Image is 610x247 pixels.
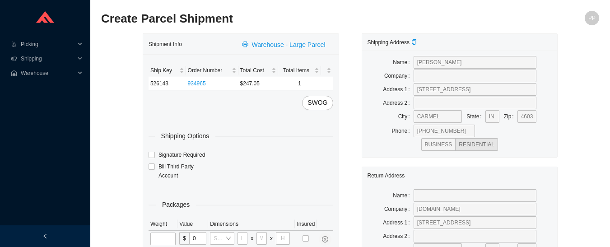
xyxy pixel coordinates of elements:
label: Company [384,203,414,215]
label: Phone [392,125,414,137]
span: Total Cost [240,66,270,75]
td: 526143 [149,77,186,90]
span: BUSINESS [425,141,452,148]
label: Address 1 [383,83,413,96]
div: Copy [411,38,417,47]
a: 934965 [188,80,206,87]
th: Dimensions [208,218,295,231]
span: $ [179,232,189,245]
div: x [251,234,253,243]
label: Name [393,56,413,69]
span: Signature Required [155,150,209,159]
label: Name [393,189,413,202]
div: x [270,234,273,243]
h2: Create Parcel Shipment [101,11,475,27]
th: Total Items sortable [278,64,321,77]
span: Order Number [188,66,230,75]
label: Address 2 [383,230,413,242]
div: Return Address [368,167,552,184]
th: Total Cost sortable [238,64,279,77]
span: printer [242,41,250,48]
span: Picking [21,37,75,51]
td: 1 [278,77,321,90]
button: close-circle [319,233,331,246]
th: undefined sortable [321,64,333,77]
label: State [466,110,485,123]
span: Shipping Options [155,131,216,141]
span: RESIDENTIAL [459,141,494,148]
span: Ship Key [150,66,177,75]
span: left [42,233,48,239]
label: Address 1 [383,216,413,229]
label: Address 2 [383,97,413,109]
input: L [237,232,248,245]
span: PP [588,11,596,25]
span: Warehouse - Large Parcel [252,40,326,50]
button: printerWarehouse - Large Parcel [237,38,333,51]
label: Company [384,70,414,82]
span: Shipping [21,51,75,66]
label: Zip [504,110,517,123]
button: SWOG [302,96,333,110]
th: Ship Key sortable [149,64,186,77]
th: Weight [149,218,177,231]
span: Shipping Address [368,39,417,46]
th: Value [177,218,208,231]
span: Warehouse [21,66,75,80]
td: $247.05 [238,77,279,90]
span: Packages [156,200,196,210]
span: copy [411,39,417,45]
span: Bill Third Party Account [155,162,207,180]
div: Shipment Info [149,36,237,52]
span: Total Items [280,66,312,75]
input: W [256,232,267,245]
th: Order Number sortable [186,64,238,77]
label: City [398,110,414,123]
th: Insured [295,218,317,231]
span: SWOG [307,98,327,108]
input: H [276,232,290,245]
